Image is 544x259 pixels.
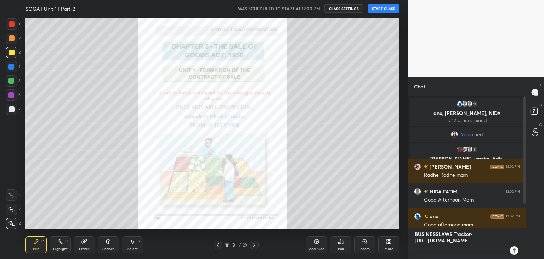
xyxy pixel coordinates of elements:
[414,213,421,220] img: 9f4eb376b92a4aaf8092b13ad44b0aa3.jpg
[385,247,393,251] div: More
[65,239,68,243] div: H
[506,189,520,194] div: 12:02 PM
[424,165,428,169] img: no-rating-badge.077c3623.svg
[456,146,463,153] img: 5cd6f6d0c13c4819a704c14f567d486a.jpg
[461,132,469,137] span: You
[6,104,21,115] div: 7
[490,165,504,169] img: iconic-dark.1390631f.png
[6,18,20,30] div: 1
[138,239,140,243] div: S
[6,61,21,72] div: 4
[466,146,473,153] img: default.png
[114,239,116,243] div: L
[41,239,44,243] div: P
[456,100,463,108] img: 9f4eb376b92a4aaf8092b13ad44b0aa3.jpg
[414,117,520,123] p: & 12 others joined
[466,100,473,108] img: default.png
[414,188,421,195] img: default.png
[6,75,21,87] div: 5
[506,214,520,219] div: 12:02 PM
[53,247,68,251] div: Highlight
[414,156,520,161] p: [PERSON_NAME], varsha, Aditi
[471,146,478,153] div: 1
[324,4,363,13] button: CLASS SETTINGS
[461,146,468,153] img: 81b8171798384442a8c69e64adfefb48.jpg
[238,5,320,12] h5: WAS SCHEDULED TO START AT 12:00 PM
[79,247,90,251] div: Eraser
[414,163,421,170] img: 81b8171798384442a8c69e64adfefb48.jpg
[539,102,542,108] p: D
[469,132,483,137] span: joined
[428,163,471,170] h6: [PERSON_NAME]
[540,82,542,88] p: T
[368,4,399,13] button: START CLASS
[6,47,21,58] div: 3
[461,100,468,108] img: default.png
[239,243,241,247] div: /
[424,172,520,179] div: Radhe Radhe mam
[25,5,75,12] h4: SOGA | Unit-1 | Part-2
[471,100,478,108] div: 12
[424,190,428,194] img: no-rating-badge.077c3623.svg
[6,189,21,201] div: C
[451,131,458,138] img: 1d9caf79602a43199c593e4a951a70c3.jpg
[6,33,21,44] div: 2
[428,188,461,195] h6: NIDA FATIM...
[424,197,520,204] div: Good Afternoon Mam
[408,96,526,228] div: grid
[414,228,506,259] textarea: BUSINESSLAWS Tracker- [URL][DOMAIN_NAME]
[428,213,438,220] h6: anu
[424,221,520,228] div: Good afternoon mam
[360,247,370,251] div: Zoom
[243,242,247,248] div: 29
[490,214,504,219] img: iconic-dark.1390631f.png
[6,89,21,101] div: 6
[506,165,520,169] div: 12:02 PM
[102,247,114,251] div: Shapes
[414,110,520,116] p: anu, [PERSON_NAME], NIDA
[539,122,542,127] p: G
[408,77,431,96] p: Chat
[309,247,324,251] div: Add Slide
[424,215,428,219] img: no-rating-badge.077c3623.svg
[338,247,344,251] div: Poll
[6,218,21,229] div: Z
[231,243,238,247] div: 3
[33,247,39,251] div: Pen
[6,204,21,215] div: X
[127,247,138,251] div: Select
